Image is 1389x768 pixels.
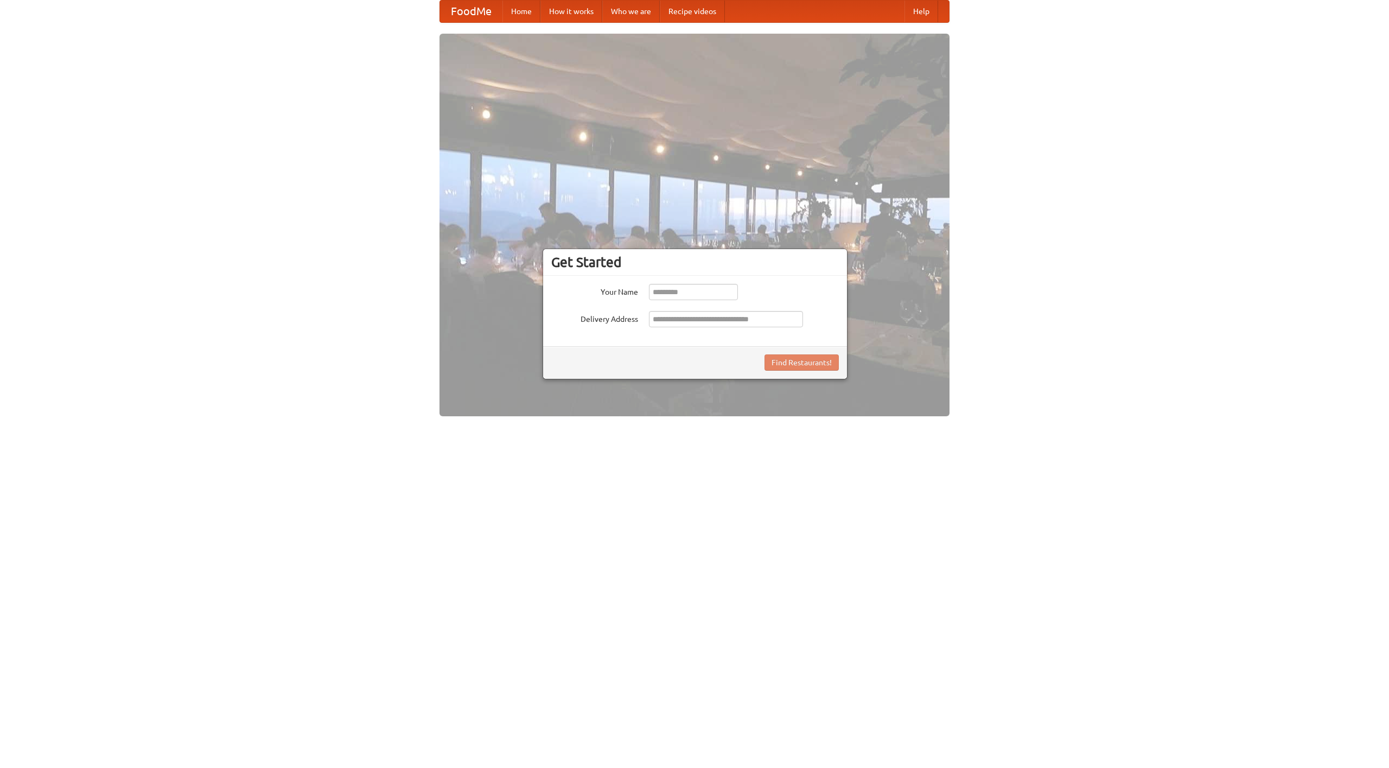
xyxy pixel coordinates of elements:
h3: Get Started [551,254,839,270]
a: How it works [540,1,602,22]
label: Your Name [551,284,638,297]
button: Find Restaurants! [764,354,839,371]
a: FoodMe [440,1,502,22]
a: Help [904,1,938,22]
a: Recipe videos [660,1,725,22]
a: Home [502,1,540,22]
a: Who we are [602,1,660,22]
label: Delivery Address [551,311,638,325]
